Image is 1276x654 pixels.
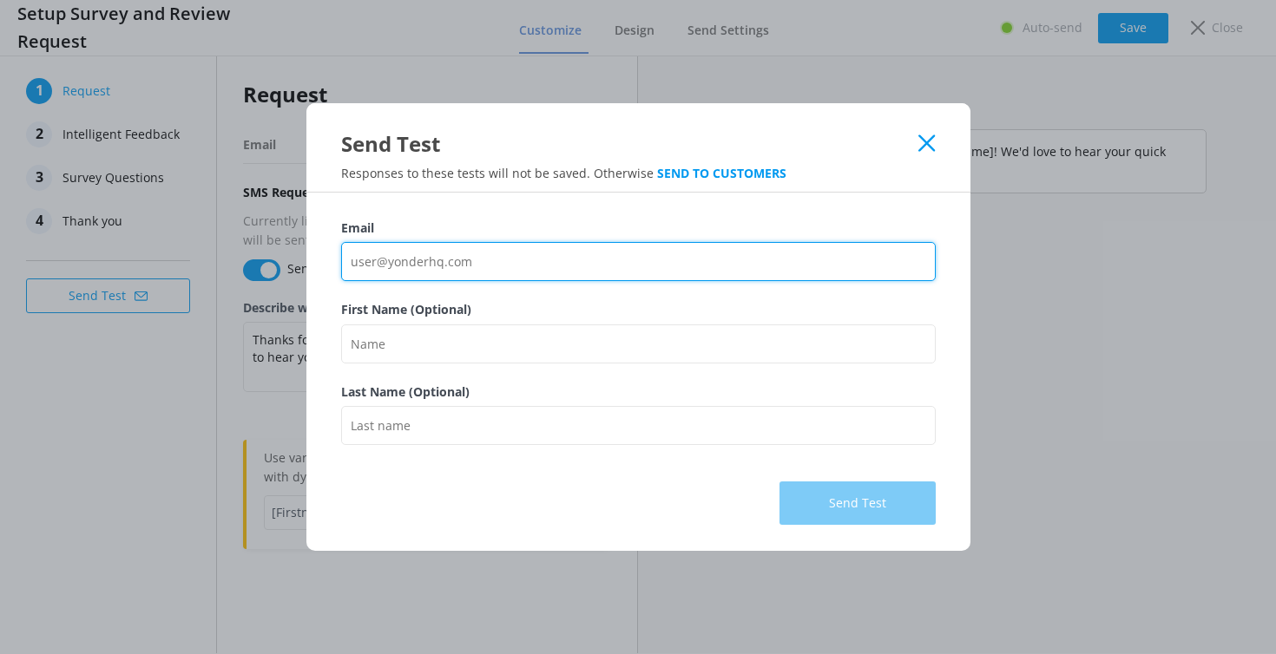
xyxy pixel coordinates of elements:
[341,300,936,319] label: First Name (Optional)
[341,324,936,363] input: Name
[341,219,936,238] label: Email
[341,406,936,445] input: Last name
[341,129,919,158] div: Send Test
[341,383,936,402] label: Last Name (Optional)
[341,165,786,181] span: Responses to these tests will not be saved. Otherwise
[341,242,936,281] input: user@yonderhq.com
